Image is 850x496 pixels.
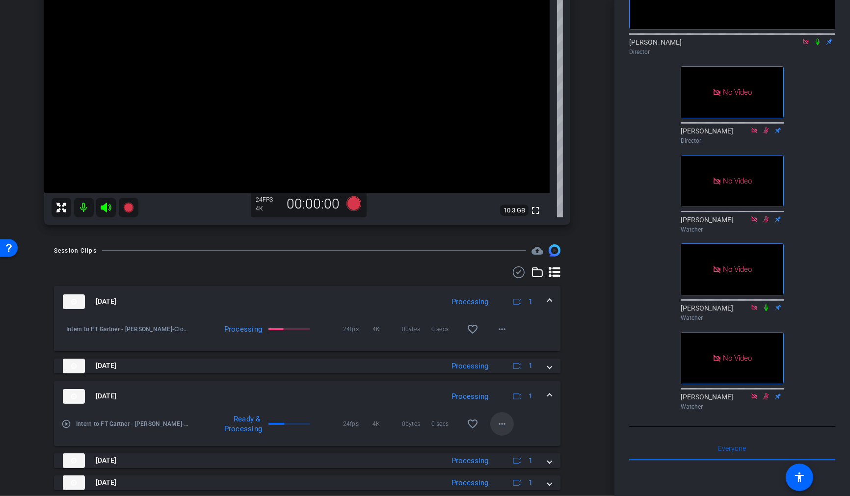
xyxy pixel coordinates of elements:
[63,453,85,468] img: thumb-nail
[76,419,189,429] span: Intern to FT Gartner - [PERSON_NAME]-TK3-2025-08-15-11-31-22-550-0
[96,391,116,401] span: [DATE]
[531,245,543,257] span: Destinations for your clips
[63,389,85,404] img: thumb-nail
[54,359,560,373] mat-expansion-panel-header: thumb-nail[DATE]Processing1
[531,245,543,257] mat-icon: cloud_upload
[61,419,71,429] mat-icon: play_circle_outline
[681,402,784,411] div: Watcher
[549,244,560,256] img: Session clips
[96,477,116,488] span: [DATE]
[681,215,784,234] div: [PERSON_NAME]
[723,176,752,185] span: No Video
[263,196,273,203] span: FPS
[256,196,280,204] div: 24
[681,225,784,234] div: Watcher
[256,205,280,212] div: 4K
[529,296,532,307] span: 1
[431,419,461,429] span: 0 secs
[54,453,560,468] mat-expansion-panel-header: thumb-nail[DATE]Processing1
[681,303,784,322] div: [PERSON_NAME]
[447,477,493,489] div: Processing
[723,265,752,274] span: No Video
[529,391,532,401] span: 1
[718,445,746,452] span: Everyone
[54,412,560,446] div: thumb-nail[DATE]Processing1
[54,381,560,412] mat-expansion-panel-header: thumb-nail[DATE]Processing1
[402,324,431,334] span: 0bytes
[54,246,97,256] div: Session Clips
[794,471,805,483] mat-icon: accessibility
[372,419,402,429] span: 4K
[500,205,529,216] span: 10.3 GB
[54,475,560,490] mat-expansion-panel-header: thumb-nail[DATE]Processing1
[496,418,508,430] mat-icon: more_horiz
[681,136,784,145] div: Director
[530,205,541,216] mat-icon: fullscreen
[529,455,532,466] span: 1
[467,418,478,430] mat-icon: favorite_border
[96,361,116,371] span: [DATE]
[219,324,266,334] div: Processing
[447,361,493,372] div: Processing
[447,296,493,308] div: Processing
[372,324,402,334] span: 4K
[66,324,189,334] span: Intern to FT Gartner - [PERSON_NAME]-Closing-Opening Alt Shots-2025-08-15-11-44-36-977-0
[629,37,835,56] div: [PERSON_NAME]
[219,414,266,434] div: Ready & Processing
[96,455,116,466] span: [DATE]
[343,324,372,334] span: 24fps
[681,313,784,322] div: Watcher
[496,323,508,335] mat-icon: more_horiz
[54,286,560,317] mat-expansion-panel-header: thumb-nail[DATE]Processing1
[343,419,372,429] span: 24fps
[529,477,532,488] span: 1
[63,359,85,373] img: thumb-nail
[629,48,835,56] div: Director
[723,354,752,363] span: No Video
[529,361,532,371] span: 1
[63,294,85,309] img: thumb-nail
[280,196,346,212] div: 00:00:00
[63,475,85,490] img: thumb-nail
[96,296,116,307] span: [DATE]
[431,324,461,334] span: 0 secs
[402,419,431,429] span: 0bytes
[681,392,784,411] div: [PERSON_NAME]
[723,88,752,97] span: No Video
[681,126,784,145] div: [PERSON_NAME]
[447,455,493,467] div: Processing
[467,323,478,335] mat-icon: favorite_border
[54,317,560,351] div: thumb-nail[DATE]Processing1
[447,391,493,402] div: Processing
